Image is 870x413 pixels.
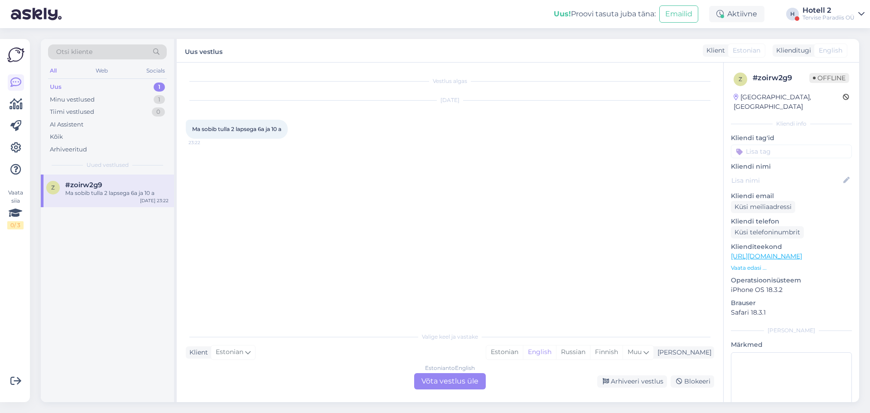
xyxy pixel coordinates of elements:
[739,76,742,83] span: z
[523,345,556,359] div: English
[556,345,590,359] div: Russian
[597,375,667,388] div: Arhiveeri vestlus
[731,145,852,158] input: Lisa tag
[50,95,95,104] div: Minu vestlused
[659,5,698,23] button: Emailid
[731,133,852,143] p: Kliendi tag'id
[731,217,852,226] p: Kliendi telefon
[731,162,852,171] p: Kliendi nimi
[140,197,169,204] div: [DATE] 23:22
[50,145,87,154] div: Arhiveeritud
[50,132,63,141] div: Kõik
[216,347,243,357] span: Estonian
[809,73,849,83] span: Offline
[186,77,714,85] div: Vestlus algas
[554,9,656,19] div: Proovi tasuta juba täna:
[731,201,795,213] div: Küsi meiliaadressi
[731,175,841,185] input: Lisa nimi
[186,96,714,104] div: [DATE]
[628,348,642,356] span: Muu
[802,14,855,21] div: Tervise Paradiis OÜ
[802,7,865,21] a: Hotell 2Tervise Paradiis OÜ
[731,276,852,285] p: Operatsioonisüsteem
[154,83,165,92] div: 1
[51,184,55,191] span: z
[48,65,58,77] div: All
[154,95,165,104] div: 1
[731,298,852,308] p: Brauser
[731,242,852,252] p: Klienditeekond
[731,308,852,317] p: Safari 18.3.1
[773,46,811,55] div: Klienditugi
[7,46,24,63] img: Askly Logo
[56,47,92,57] span: Otsi kliente
[731,264,852,272] p: Vaata edasi ...
[671,375,714,388] div: Blokeeri
[94,65,110,77] div: Web
[50,107,94,117] div: Tiimi vestlused
[703,46,725,55] div: Klient
[731,252,802,260] a: [URL][DOMAIN_NAME]
[7,189,24,229] div: Vaata siia
[802,7,855,14] div: Hotell 2
[50,120,83,129] div: AI Assistent
[188,139,222,146] span: 23:22
[819,46,842,55] span: English
[87,161,129,169] span: Uued vestlused
[786,8,799,20] div: H
[731,340,852,350] p: Märkmed
[590,345,623,359] div: Finnish
[731,120,852,128] div: Kliendi info
[65,189,169,197] div: Ma sobib tulla 2 lapsega 6a ja 10 a
[50,83,62,92] div: Uus
[753,73,809,83] div: # zoirw2g9
[185,44,222,57] label: Uus vestlus
[192,126,281,132] span: Ma sobib tulla 2 lapsega 6a ja 10 a
[731,326,852,335] div: [PERSON_NAME]
[425,364,475,372] div: Estonian to English
[709,6,764,22] div: Aktiivne
[486,345,523,359] div: Estonian
[733,46,760,55] span: Estonian
[7,221,24,229] div: 0 / 3
[731,191,852,201] p: Kliendi email
[186,333,714,341] div: Valige keel ja vastake
[414,373,486,389] div: Võta vestlus üle
[734,92,843,112] div: [GEOGRAPHIC_DATA], [GEOGRAPHIC_DATA]
[654,348,711,357] div: [PERSON_NAME]
[731,285,852,295] p: iPhone OS 18.3.2
[145,65,167,77] div: Socials
[65,181,102,189] span: #zoirw2g9
[731,226,804,238] div: Küsi telefoninumbrit
[152,107,165,117] div: 0
[554,10,571,18] b: Uus!
[186,348,208,357] div: Klient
